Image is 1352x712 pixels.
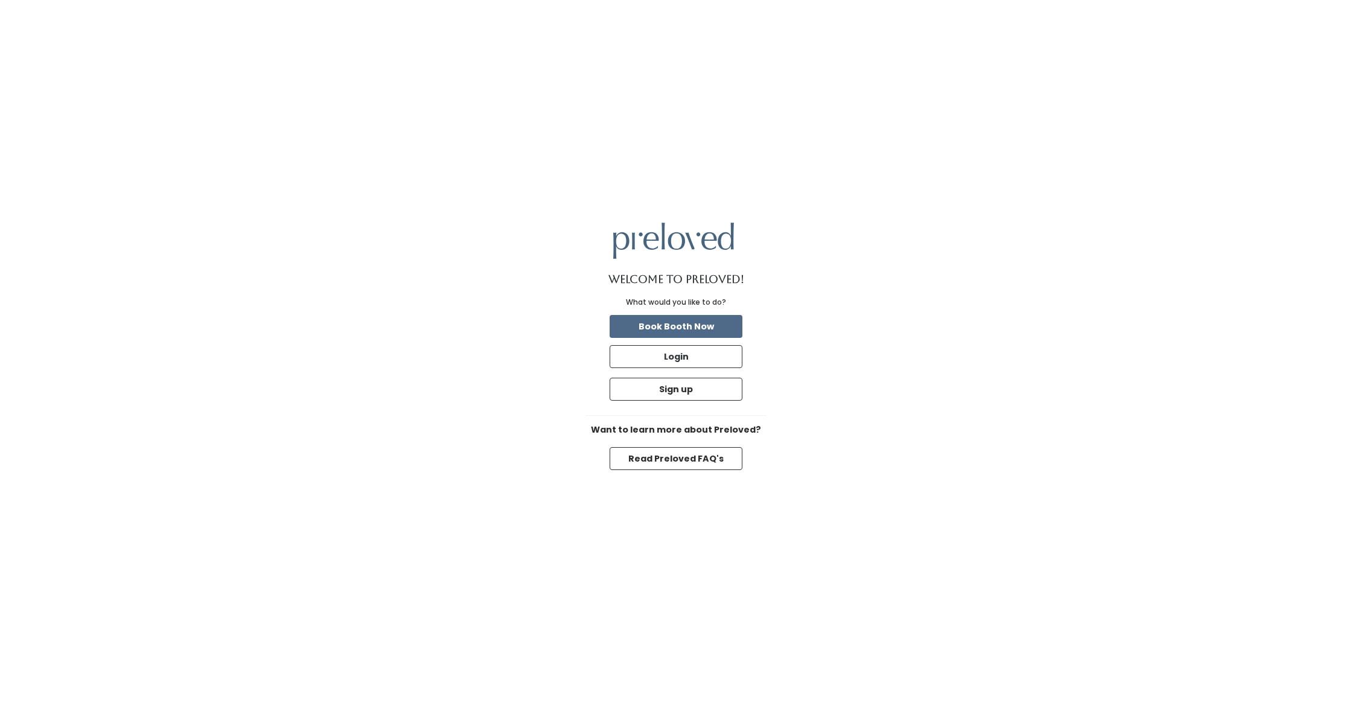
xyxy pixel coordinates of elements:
[610,447,742,470] button: Read Preloved FAQ's
[607,375,745,403] a: Sign up
[607,343,745,370] a: Login
[610,345,742,368] button: Login
[608,273,744,285] h1: Welcome to Preloved!
[610,378,742,401] button: Sign up
[613,223,734,258] img: preloved logo
[626,297,726,308] div: What would you like to do?
[585,425,767,435] h6: Want to learn more about Preloved?
[610,315,742,338] button: Book Booth Now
